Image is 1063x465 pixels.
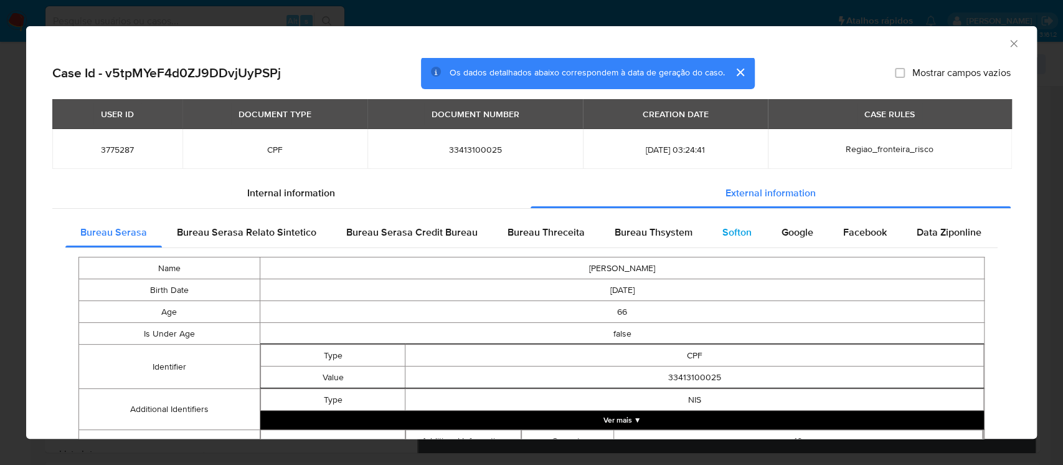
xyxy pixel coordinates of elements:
[722,225,752,239] span: Softon
[260,389,405,411] td: Type
[635,103,716,125] div: CREATION DATE
[260,323,984,345] td: false
[79,323,260,345] td: Is Under Age
[52,65,281,81] h2: Case Id - v5tpMYeF4d0ZJ9DDvjUyPSPj
[260,301,984,323] td: 66
[260,257,984,279] td: [PERSON_NAME]
[843,225,887,239] span: Facebook
[65,218,998,247] div: Detailed external info
[450,67,725,79] span: Os dados detalhados abaixo correspondem à data de geração do caso.
[260,367,405,388] td: Value
[26,26,1037,439] div: closure-recommendation-modal
[79,389,260,430] td: Additional Identifiers
[79,257,260,279] td: Name
[846,143,933,155] span: Regiao_fronteira_risco
[782,225,813,239] span: Google
[79,279,260,301] td: Birth Date
[79,345,260,389] td: Identifier
[522,430,614,452] td: Cepnota
[80,225,147,239] span: Bureau Serasa
[508,225,585,239] span: Bureau Threceita
[247,186,335,200] span: Internal information
[725,57,755,87] button: cerrar
[406,430,521,453] td: Additional Information
[405,345,984,367] td: CPF
[857,103,922,125] div: CASE RULES
[598,144,752,155] span: [DATE] 03:24:41
[67,144,168,155] span: 3775287
[260,411,984,429] button: Expand array
[917,225,981,239] span: Data Ziponline
[895,68,905,78] input: Mostrar campos vazios
[405,389,984,411] td: NIS
[79,301,260,323] td: Age
[260,279,984,301] td: [DATE]
[615,225,692,239] span: Bureau Thsystem
[93,103,141,125] div: USER ID
[382,144,568,155] span: 33413100025
[346,225,478,239] span: Bureau Serasa Credit Bureau
[231,103,319,125] div: DOCUMENT TYPE
[405,367,984,388] td: 33413100025
[177,225,316,239] span: Bureau Serasa Relato Sintetico
[52,178,1011,208] div: Detailed info
[614,430,983,452] td: 10
[197,144,352,155] span: CPF
[424,103,527,125] div: DOCUMENT NUMBER
[912,67,1011,79] span: Mostrar campos vazios
[725,186,816,200] span: External information
[260,345,405,367] td: Type
[1008,37,1019,49] button: Fechar a janela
